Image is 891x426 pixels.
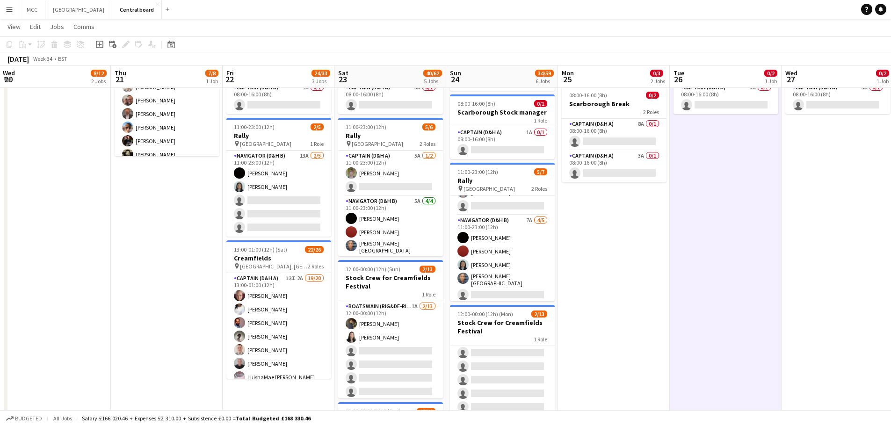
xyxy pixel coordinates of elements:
div: 08:00-16:00 (8h)0/1Scarborough Stock manager1 RoleCaptain (D&H A)1A0/108:00-16:00 (8h) [450,94,555,159]
span: 13:00-01:00 (12h) (Sat) [234,246,287,253]
span: Total Budgeted £168 330.46 [236,415,311,422]
span: 08:00-16:00 (8h) [457,100,495,107]
span: 2 Roles [308,263,324,270]
span: 27 [784,74,797,85]
app-job-card: 11:00-23:00 (12h)5/7Rally [GEOGRAPHIC_DATA]2 RolesCaptain (D&H A)10A1/211:00-23:00 (12h)[PERSON_N... [450,163,555,301]
span: Comms [73,22,94,31]
span: 2 Roles [420,140,435,147]
h3: Rally [338,131,443,140]
span: 23 [337,74,348,85]
div: Salary £166 020.46 + Expenses £2 310.00 + Subsistence £0.00 = [82,415,311,422]
button: Central board [112,0,162,19]
span: 25/30 [417,408,435,415]
app-card-role: Captain (D&H A)8A0/108:00-16:00 (8h) [562,119,666,151]
div: [DATE] [7,54,29,64]
span: Wed [785,69,797,77]
span: 2/13 [531,310,547,318]
span: 24/33 [311,70,330,77]
button: Budgeted [5,413,43,424]
h3: Rally [450,176,555,185]
app-card-role: Captain (D&H A)3A0/108:00-16:00 (8h) [562,151,666,182]
span: 40/62 [423,70,442,77]
span: 13:00-01:00 (12h) (Sun) [346,408,400,415]
span: 08:00-16:00 (8h) [569,92,607,99]
h3: Stock Crew for Creamfields Festival [338,274,443,290]
span: Sat [338,69,348,77]
h3: Scarborough Stock manager [450,108,555,116]
app-job-card: 12:00-00:00 (12h) (Sun)2/13Stock Crew for Creamfields Festival1 RoleBoatswain (rig&de-rig)1A2/131... [338,260,443,398]
span: Jobs [50,22,64,31]
div: BST [58,55,67,62]
span: Fri [226,69,234,77]
span: 20 [1,74,15,85]
span: 34/59 [535,70,554,77]
h3: Stock Crew for Creamfields Festival [450,318,555,335]
span: Tue [674,69,684,77]
app-card-role: Captain (D&H A)1A0/108:00-16:00 (8h) [226,82,331,114]
span: 5/6 [422,123,435,130]
app-job-card: 11:00-23:00 (12h)2/5Rally [GEOGRAPHIC_DATA]1 RoleNavigator (D&H B)13A2/511:00-23:00 (12h)[PERSON_... [226,118,331,237]
span: 25 [560,74,574,85]
app-job-card: 11:00-23:00 (12h)5/6Rally [GEOGRAPHIC_DATA]2 RolesCaptain (D&H A)5A1/211:00-23:00 (12h)[PERSON_NA... [338,118,443,256]
app-card-role: Captain (D&H A)12A7/813:00-00:30 (11h30m)[PERSON_NAME][PERSON_NAME][PERSON_NAME][PERSON_NAME][PER... [115,51,219,177]
span: Wed [3,69,15,77]
span: 1 Role [534,117,547,124]
span: 12:00-00:00 (12h) (Mon) [457,310,513,318]
app-card-role: Navigator (D&H B)5A4/411:00-23:00 (12h)[PERSON_NAME][PERSON_NAME][PERSON_NAME][GEOGRAPHIC_DATA] [338,196,443,271]
span: 2 Roles [643,108,659,116]
span: 0/3 [650,70,663,77]
div: 1 Job [765,78,777,85]
app-card-role: Captain (D&H A)5A1/211:00-23:00 (12h)[PERSON_NAME] [338,151,443,196]
div: 2 Jobs [91,78,106,85]
app-card-role: Captain (D&H A)3A0/108:00-16:00 (8h) [785,82,890,114]
app-job-card: 13:00-01:00 (12h) (Sat)22/26Creamfields [GEOGRAPHIC_DATA], [GEOGRAPHIC_DATA]2 RolesCaptain (D&H A... [226,240,331,379]
app-card-role: Captain (D&H A)3A0/108:00-16:00 (8h) [338,82,443,114]
span: 0/2 [764,70,777,77]
a: Comms [70,21,98,33]
span: Sun [450,69,461,77]
span: [GEOGRAPHIC_DATA] [352,140,403,147]
span: 24 [449,74,461,85]
h3: Creamfields [226,254,331,262]
span: 22 [225,74,234,85]
span: Mon [562,69,574,77]
div: 1 Job [877,78,889,85]
span: 0/2 [876,70,889,77]
span: Edit [30,22,41,31]
span: [GEOGRAPHIC_DATA] [464,185,515,192]
span: 22/26 [305,246,324,253]
button: MCC [19,0,45,19]
a: View [4,21,24,33]
span: Thu [115,69,126,77]
div: 3 Jobs [312,78,330,85]
app-card-role: Navigator (D&H B)13A2/511:00-23:00 (12h)[PERSON_NAME][PERSON_NAME] [226,151,331,237]
app-card-role: Captain (D&H A)1A0/108:00-16:00 (8h) [450,127,555,159]
app-card-role: Navigator (D&H B)7A4/511:00-23:00 (12h)[PERSON_NAME][PERSON_NAME][PERSON_NAME][PERSON_NAME][GEOGR... [450,215,555,304]
span: All jobs [51,415,74,422]
span: 7/8 [205,70,218,77]
span: 1 Role [310,140,324,147]
h3: Rally [226,131,331,140]
span: 11:00-23:00 (12h) [346,123,386,130]
span: 2/13 [420,266,435,273]
span: 11:00-23:00 (12h) [234,123,275,130]
app-card-role: Captain (D&H A)3A0/108:00-16:00 (8h) [674,82,778,114]
button: [GEOGRAPHIC_DATA] [45,0,112,19]
app-job-card: 08:00-16:00 (8h)0/2Scarborough Break2 RolesCaptain (D&H A)8A0/108:00-16:00 (8h) Captain (D&H A)3A... [562,86,666,182]
span: 5/7 [534,168,547,175]
div: 5 Jobs [424,78,442,85]
span: View [7,22,21,31]
div: 1 Job [206,78,218,85]
div: 6 Jobs [536,78,553,85]
span: Budgeted [15,415,42,422]
h3: Scarborough Break [562,100,666,108]
span: 11:00-23:00 (12h) [457,168,498,175]
span: [GEOGRAPHIC_DATA] [240,140,291,147]
div: 2 Jobs [651,78,665,85]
